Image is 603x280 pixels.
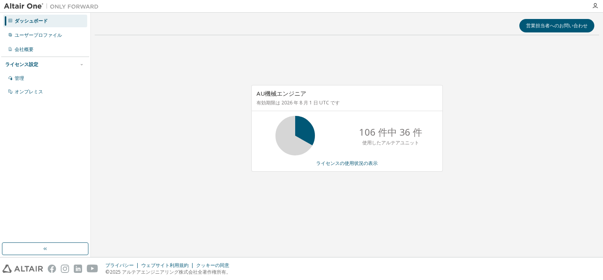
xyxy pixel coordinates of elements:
div: 管理 [15,75,24,81]
div: クッキーの同意 [196,262,234,269]
div: ダッシュボード [15,18,48,24]
div: ライセンス設定 [5,61,38,68]
div: ウェブサイト利用規約 [141,262,196,269]
div: オンプレミス [15,89,43,95]
p: 使用したアルテアユニット [362,139,419,146]
img: instagram.svg [61,265,69,273]
a: ライセンスの使用状況の表示 [316,160,378,166]
img: youtube.svg [87,265,98,273]
img: facebook.svg [48,265,56,273]
font: 2025 アルテアエンジニアリング株式会社全著作権所有。 [110,269,231,275]
p: 有効期限は 2026 年 8 月 1 日 UTC です [257,99,436,106]
button: 営業担当者へのお問い合わせ [519,19,594,32]
span: AU機械エンジニア [257,89,306,97]
div: プライバシー [105,262,141,269]
img: altair_logo.svg [2,265,43,273]
p: 106 件中 36 件 [359,125,422,139]
div: ユーザープロファイル [15,32,62,38]
p: © [105,269,234,275]
img: アルタイルワン [4,2,103,10]
div: 会社概要 [15,46,34,53]
img: linkedin.svg [74,265,82,273]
